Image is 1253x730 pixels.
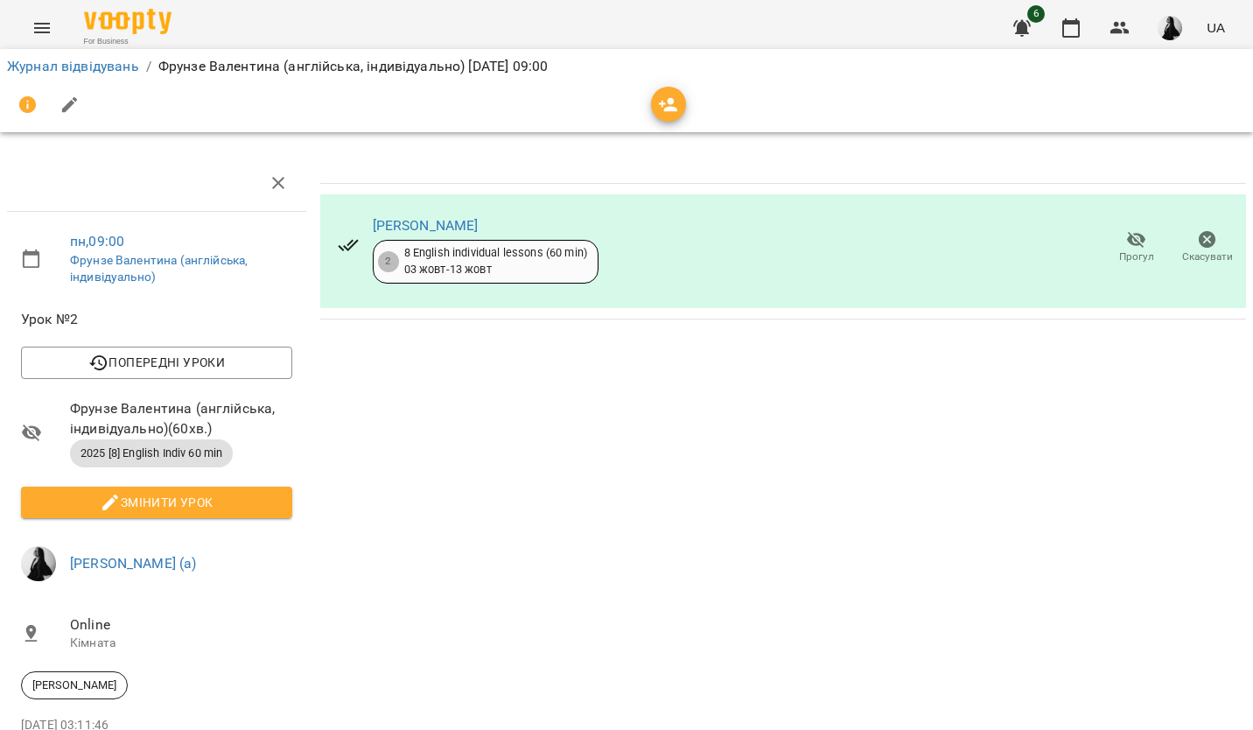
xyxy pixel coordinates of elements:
[1182,249,1233,264] span: Скасувати
[70,446,233,461] span: 2025 [8] English Indiv 60 min
[146,56,151,77] li: /
[21,671,128,699] div: [PERSON_NAME]
[70,233,124,249] a: пн , 09:00
[21,7,63,49] button: Menu
[7,56,1246,77] nav: breadcrumb
[21,309,292,330] span: Урок №2
[1172,223,1242,272] button: Скасувати
[21,347,292,378] button: Попередні уроки
[70,614,292,635] span: Online
[7,58,139,74] a: Журнал відвідувань
[70,253,248,284] a: Фрунзе Валентина (англійська, індивідуально)
[84,36,171,47] span: For Business
[1101,223,1172,272] button: Прогул
[22,677,127,693] span: [PERSON_NAME]
[35,352,278,373] span: Попередні уроки
[1119,249,1154,264] span: Прогул
[404,245,587,277] div: 8 English individual lessons (60 min) 03 жовт - 13 жовт
[1200,11,1232,44] button: UA
[1207,18,1225,37] span: UA
[70,398,292,439] span: Фрунзе Валентина (англійська, індивідуально) ( 60 хв. )
[1158,16,1182,40] img: a8a45f5fed8cd6bfe970c81335813bd9.jpg
[70,555,197,572] a: [PERSON_NAME] (а)
[35,492,278,513] span: Змінити урок
[158,56,548,77] p: Фрунзе Валентина (англійська, індивідуально) [DATE] 09:00
[1027,5,1045,23] span: 6
[21,546,56,581] img: a8a45f5fed8cd6bfe970c81335813bd9.jpg
[373,217,479,234] a: [PERSON_NAME]
[84,9,171,34] img: Voopty Logo
[70,635,292,652] p: Кімната
[21,487,292,518] button: Змінити урок
[378,251,399,272] div: 2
